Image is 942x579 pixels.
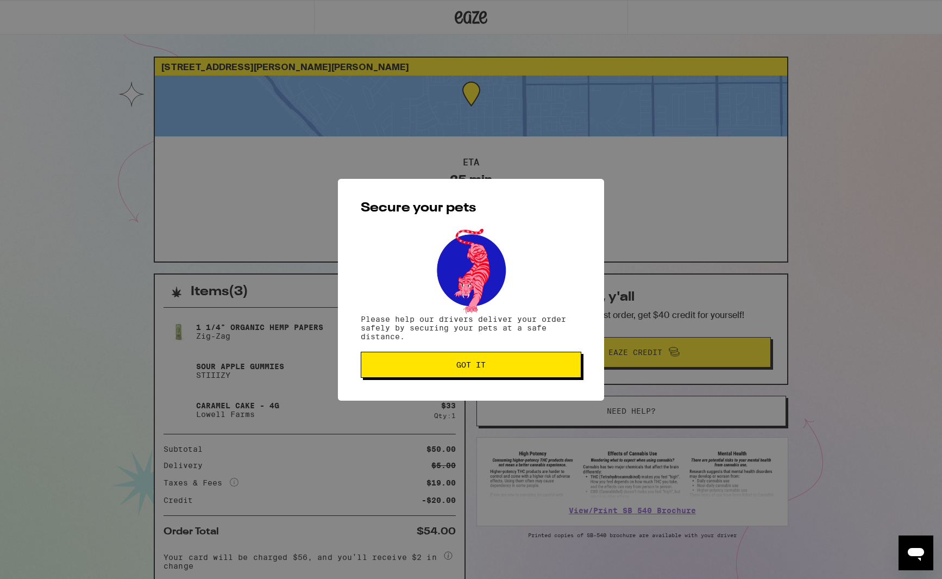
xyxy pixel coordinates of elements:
[361,352,581,378] button: Got it
[361,315,581,341] p: Please help our drivers deliver your order safely by securing your pets at a safe distance.
[361,202,581,215] h2: Secure your pets
[426,226,516,315] img: pets
[456,361,486,369] span: Got it
[899,536,933,570] iframe: Button to launch messaging window, conversation in progress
